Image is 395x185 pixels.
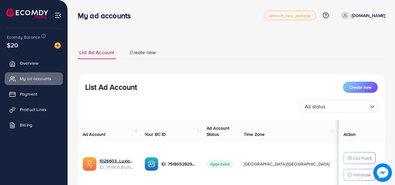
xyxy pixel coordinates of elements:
span: Create new [349,84,371,90]
button: Create new [343,82,378,93]
img: ic-ads-acc.e4c84228.svg [83,157,96,171]
span: All status [304,102,327,111]
a: Billing [5,119,63,131]
span: List Ad Account [79,49,114,56]
p: Withdraw [353,171,371,179]
span: Ecomdy Balance [7,34,40,40]
span: My ad accounts [20,75,51,82]
span: Action [344,131,356,137]
h3: List Ad Account [85,83,137,92]
span: Ad Account [83,131,106,137]
button: Add Fund [344,152,375,164]
a: Overview [5,57,63,69]
img: menu [55,12,62,19]
a: [DOMAIN_NAME] [339,11,385,19]
span: [GEOGRAPHIC_DATA]/[GEOGRAPHIC_DATA] [244,161,330,167]
p: [DOMAIN_NAME] [352,12,385,19]
span: Overview [20,60,38,66]
p: Add Fund [353,154,371,162]
img: ic-ba-acc.ded83a64.svg [145,157,158,171]
a: My ad accounts [5,72,63,85]
span: adreach_new_package [269,14,311,18]
img: logo [6,9,48,18]
img: image [373,163,392,182]
div: <span class='underline'>1026603_Luxia_1750433190642</span></br>7518052026253918226 [99,158,135,170]
a: 1026603_Luxia_1750433190642 [99,158,135,164]
div: Search for option [300,100,378,113]
span: Product Links [20,106,46,113]
span: Time Zone [244,131,265,137]
span: Billing [20,122,32,128]
input: Search for option [327,101,368,111]
p: ID: 7518052829551181841 [161,160,197,168]
span: Your BC ID [145,131,166,137]
a: Payment [5,88,63,100]
img: image [55,42,61,49]
h3: My ad accounts [78,11,136,20]
span: ID: 7518052026253918226 [99,164,135,170]
span: Ad Account Status [207,125,230,137]
button: Withdraw [344,169,375,181]
span: Approved [207,160,233,168]
a: Product Links [5,103,63,116]
span: $20 [7,41,18,49]
span: Payment [20,91,37,97]
span: Create new [130,49,156,56]
a: adreach_new_package [264,11,316,20]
